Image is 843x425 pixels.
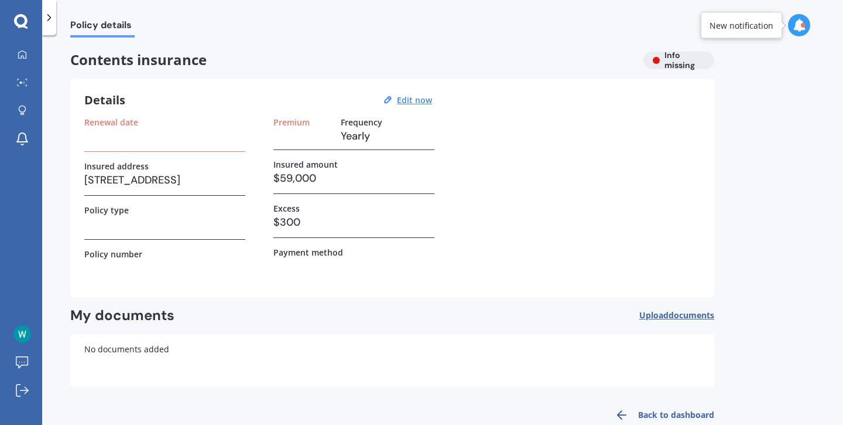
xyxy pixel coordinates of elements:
[84,249,142,259] label: Policy number
[84,117,138,127] label: Renewal date
[70,52,634,69] span: Contents insurance
[273,247,343,257] label: Payment method
[273,159,338,169] label: Insured amount
[639,307,714,325] button: Uploaddocuments
[70,334,714,387] div: No documents added
[710,19,773,31] div: New notification
[341,127,434,145] h3: Yearly
[70,307,174,325] h2: My documents
[84,171,245,189] h3: [STREET_ADDRESS]
[639,311,714,320] span: Upload
[13,325,31,343] img: ACg8ocJhAuTknMO9-fCRkzE432sNxXNJdOESPiv8e5J01bPldatYqw=s96-c
[70,19,135,35] span: Policy details
[273,117,310,127] label: Premium
[397,94,432,106] u: Edit now
[84,205,129,215] label: Policy type
[669,310,714,321] span: documents
[273,169,434,187] h3: $59,000
[393,95,436,106] button: Edit now
[84,93,125,108] h3: Details
[84,161,149,171] label: Insured address
[341,117,382,127] label: Frequency
[273,213,434,231] h3: $300
[273,203,300,213] label: Excess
